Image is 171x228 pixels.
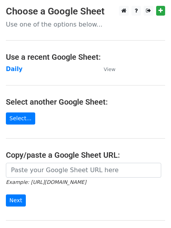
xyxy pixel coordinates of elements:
[6,6,165,17] h3: Choose a Google Sheet
[6,20,165,28] p: Use one of the options below...
[6,66,23,73] a: Daily
[104,66,115,72] small: View
[6,112,35,125] a: Select...
[6,179,86,185] small: Example: [URL][DOMAIN_NAME]
[6,163,161,178] input: Paste your Google Sheet URL here
[6,194,26,207] input: Next
[6,52,165,62] h4: Use a recent Google Sheet:
[96,66,115,73] a: View
[6,97,165,107] h4: Select another Google Sheet:
[6,150,165,160] h4: Copy/paste a Google Sheet URL:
